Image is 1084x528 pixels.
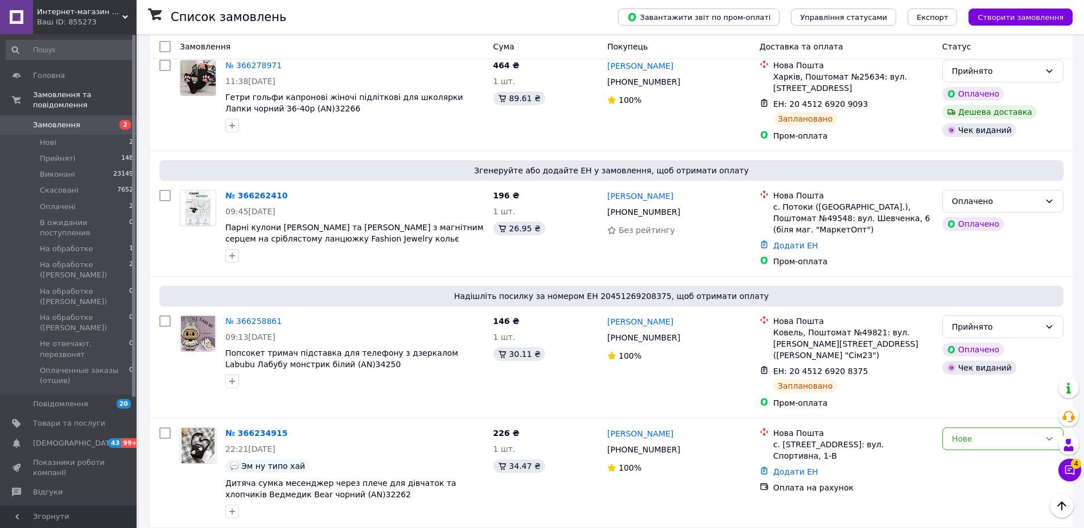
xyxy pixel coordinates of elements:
[180,60,216,95] img: Фото товару
[225,77,275,86] span: 11:38[DATE]
[129,260,133,280] span: 2
[627,12,770,22] span: Завантажити звіт по пром-оплаті
[773,467,818,476] a: Додати ЕН
[619,226,675,235] span: Без рейтингу
[493,191,520,200] span: 196 ₴
[180,42,230,51] span: Замовлення
[942,87,1004,101] div: Оплачено
[113,169,133,180] span: 23149
[40,339,129,359] span: Не отвечают, перезвонят
[493,61,520,70] span: 464 ₴
[493,347,545,361] div: 30.11 ₴
[942,343,1004,356] div: Оплачено
[33,399,88,409] span: Повідомлення
[180,60,216,96] a: Фото товару
[493,429,520,438] span: 226 ₴
[225,93,463,113] span: Гетри гольфи капронові жіночі підліткові для школярки Лапки чорний 36-40р (AN)32266
[164,165,1059,176] span: Згенеруйте або додайте ЕН у замовлення, щоб отримати оплату
[180,315,216,352] a: Фото товару
[119,120,131,130] span: 2
[607,42,648,51] span: Покупець
[40,153,75,164] span: Прийняті
[164,290,1059,302] span: Надішліть посилку за номером ЕН 20451269208375, щоб отримати оплату
[607,60,673,72] a: [PERSON_NAME]
[773,315,933,327] div: Нова Пошта
[121,438,140,448] span: 99+
[942,42,971,51] span: Статус
[493,207,516,216] span: 1 шт.
[607,190,673,202] a: [PERSON_NAME]
[773,397,933,409] div: Пром-оплата
[773,327,933,361] div: Ковель, Поштомат №49821: вул. [PERSON_NAME][STREET_ADDRESS] ([PERSON_NAME] "Сім23")
[605,330,682,346] div: [PHONE_NUMBER]
[773,367,868,376] span: ЕН: 20 4512 6920 8375
[773,112,838,126] div: Заплановано
[773,439,933,462] div: с. [STREET_ADDRESS]: вул. Спортивна, 1-В
[33,120,80,130] span: Замовлення
[129,286,133,307] span: 0
[773,71,933,94] div: Харків, Поштомат №25634: вул. [STREET_ADDRESS]
[40,185,79,196] span: Скасовані
[181,316,215,351] img: Фото товару
[225,317,282,326] a: № 366258861
[952,195,1040,207] div: Оплачено
[791,9,896,26] button: Управління статусами
[33,90,137,110] span: Замовлення та повідомлення
[917,13,949,22] span: Експорт
[773,241,818,250] a: Додати ЕН
[493,332,516,342] span: 1 шт.
[33,487,63,497] span: Відгуки
[773,201,933,235] div: с. Потоки ([GEOGRAPHIC_DATA].), Поштомат №49548: вул. Шевченка, 6 (біля маг. "МаркетОпт")
[942,361,1016,375] div: Чек виданий
[171,10,286,24] h1: Список замовлень
[1058,459,1081,481] button: Чат з покупцем4
[773,190,933,201] div: Нова Пошта
[33,70,65,81] span: Головна
[225,191,287,200] a: № 366262410
[40,169,75,180] span: Виконані
[225,223,484,255] a: Парні кулони [PERSON_NAME] та [PERSON_NAME] з магнітним серцем на сріблястому ланцюжку Fashion Je...
[129,202,133,212] span: 2
[773,482,933,493] div: Оплата на рахунок
[186,190,211,226] img: Фото товару
[942,217,1004,231] div: Оплачено
[121,153,133,164] span: 148
[180,190,216,226] a: Фото товару
[33,418,105,429] span: Товари та послуги
[225,444,275,454] span: 22:21[DATE]
[40,138,56,148] span: Нові
[40,313,129,333] span: На обработке ([PERSON_NAME])
[117,185,133,196] span: 7652
[40,260,129,280] span: На обработке ([PERSON_NAME])
[773,130,933,142] div: Пром-оплата
[618,9,780,26] button: Завантажити звіт по пром-оплаті
[1050,494,1074,518] button: Наверх
[129,339,133,359] span: 0
[40,365,129,386] span: Оплаченные заказы (отшив)
[182,428,215,463] img: Фото товару
[605,74,682,90] div: [PHONE_NUMBER]
[952,321,1040,333] div: Прийнято
[607,428,673,439] a: [PERSON_NAME]
[241,462,305,471] span: Эм ну типо хай
[773,427,933,439] div: Нова Пошта
[6,40,134,60] input: Пошук
[773,60,933,71] div: Нова Пошта
[607,316,673,327] a: [PERSON_NAME]
[225,348,458,369] span: Попсокет тримач підставка для телефону з дзеркалом Labubu Лабубу монстрик білий (AN)34250
[493,444,516,454] span: 1 шт.
[225,479,456,499] a: Дитяча сумка месенджер через плече для дівчаток та хлопчиків Ведмедик Bear чорний (AN)32262
[129,138,133,148] span: 2
[230,462,239,471] img: :speech_balloon:
[952,433,1040,445] div: Нове
[40,202,76,212] span: Оплачені
[40,286,129,307] span: На обработке ([PERSON_NAME])
[40,218,129,238] span: В ожидании поступления
[1071,459,1081,469] span: 4
[773,99,868,109] span: ЕН: 20 4512 6920 9093
[942,123,1016,137] div: Чек виданий
[493,459,545,473] div: 34.47 ₴
[619,463,641,472] span: 100%
[37,7,122,17] span: Интернет-магазин "Korni"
